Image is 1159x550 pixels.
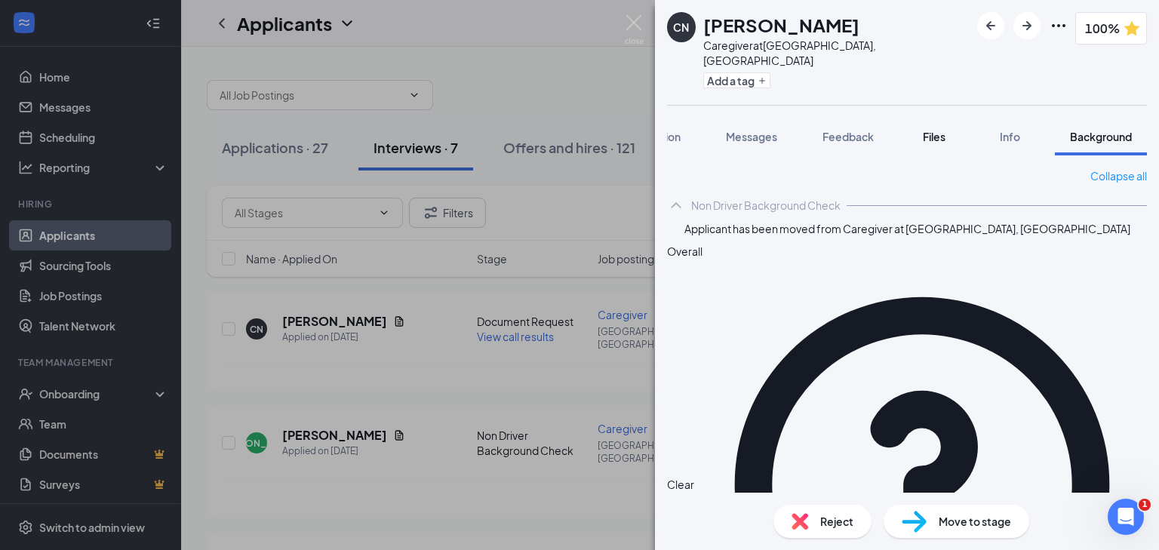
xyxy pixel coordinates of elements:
[820,513,853,530] span: Reject
[667,244,702,258] span: Overall
[982,17,1000,35] svg: ArrowLeftNew
[667,196,685,214] svg: ChevronUp
[1000,130,1020,143] span: Info
[726,130,777,143] span: Messages
[1050,17,1068,35] svg: Ellipses
[667,476,694,493] span: Clear
[691,198,841,213] div: Non Driver Background Check
[673,20,689,35] div: CN
[1013,12,1041,39] button: ArrowRight
[939,513,1011,530] span: Move to stage
[703,12,859,38] h1: [PERSON_NAME]
[758,76,767,85] svg: Plus
[1090,167,1147,184] a: Collapse all
[684,220,1130,237] span: Applicant has been moved from Caregiver at [GEOGRAPHIC_DATA], [GEOGRAPHIC_DATA]
[1070,130,1132,143] span: Background
[923,130,945,143] span: Files
[977,12,1004,39] button: ArrowLeftNew
[822,130,874,143] span: Feedback
[1018,17,1036,35] svg: ArrowRight
[703,38,970,68] div: Caregiver at [GEOGRAPHIC_DATA], [GEOGRAPHIC_DATA]
[1085,19,1120,38] span: 100%
[703,72,770,88] button: PlusAdd a tag
[1108,499,1144,535] iframe: Intercom live chat
[1139,499,1151,511] span: 1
